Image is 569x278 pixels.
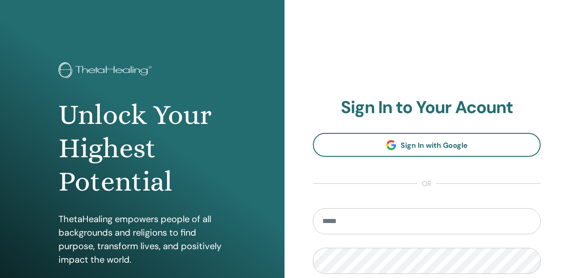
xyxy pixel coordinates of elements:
h2: Sign In to Your Acount [313,97,541,118]
h1: Unlock Your Highest Potential [59,98,226,199]
p: ThetaHealing empowers people of all backgrounds and religions to find purpose, transform lives, a... [59,212,226,266]
span: Sign In with Google [401,141,468,150]
a: Sign In with Google [313,133,541,157]
span: or [417,178,436,189]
